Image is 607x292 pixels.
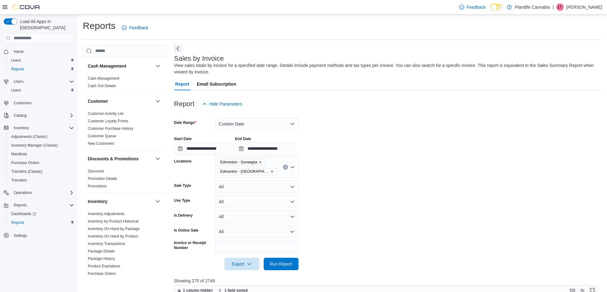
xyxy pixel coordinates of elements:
button: Cash Management [88,63,153,69]
span: Users [9,87,74,94]
button: Users [6,86,77,95]
span: Inventory [14,125,29,130]
span: Edmonton - [GEOGRAPHIC_DATA] [220,168,269,175]
span: Cash Management [88,76,119,81]
img: Cova [12,4,40,10]
span: Adjustments (Classic) [9,133,74,140]
span: Transfers (Classic) [9,168,74,175]
a: Customers [11,99,34,107]
span: Users [14,79,23,84]
span: Settings [14,233,27,238]
span: Reports [14,203,27,208]
a: Purchase Orders [9,159,42,167]
span: Customers [14,101,32,106]
button: Reports [11,201,29,209]
a: Users [9,57,23,64]
a: Users [9,87,23,94]
div: Discounts & Promotions [83,167,167,192]
span: Adjustments (Classic) [11,134,47,139]
button: Purchase Orders [6,158,77,167]
a: Discounts [88,169,104,173]
span: Promotions [88,184,107,189]
button: All [215,225,299,238]
button: Operations [11,189,35,196]
button: Home [1,47,77,56]
span: Users [9,57,74,64]
label: Is Online Sale [174,228,199,233]
span: Manifests [9,150,74,158]
span: Hide Parameters [209,101,242,107]
span: Promotion Details [88,176,117,181]
span: LT [558,3,562,11]
a: Feedback [119,21,151,34]
label: Locations [174,159,192,164]
a: Inventory On Hand by Package [88,227,140,231]
p: [PERSON_NAME] [566,3,602,11]
span: Purchase Orders [11,160,40,165]
a: Promotions [88,184,107,188]
a: Reports [9,65,27,73]
h3: Cash Management [88,63,126,69]
span: Email Subscription [197,78,236,90]
span: Users [11,78,74,85]
button: Remove Edmonton - Sunwapta from selection in this group [258,160,262,164]
label: Is Delivery [174,213,193,218]
button: Discounts & Promotions [88,156,153,162]
a: Customer Activity List [88,111,124,116]
span: Home [11,48,74,55]
h3: Inventory [88,198,107,205]
span: Settings [11,231,74,239]
span: Customer Activity List [88,111,124,116]
button: Transfers [6,176,77,185]
span: Inventory Adjustments [88,211,125,216]
span: Customers [11,99,74,107]
span: New Customers [88,141,114,146]
span: Product Expirations [88,264,120,269]
label: Sale Type [174,183,191,188]
a: Inventory by Product Historical [88,219,139,224]
a: Package History [88,257,115,261]
a: Settings [11,232,30,239]
a: Customer Loyalty Points [88,119,128,123]
a: Cash Out Details [88,84,116,88]
button: Customer [88,98,153,104]
button: Customer [154,97,162,105]
h3: Sales by Invoice [174,55,224,62]
span: Run Report [270,261,292,267]
button: Catalog [11,112,29,119]
span: Package History [88,256,115,261]
button: All [215,210,299,223]
label: Date Range [174,120,196,125]
p: | [553,3,554,11]
a: Inventory Manager (Classic) [9,142,60,149]
span: Catalog [14,113,26,118]
button: Users [1,77,77,86]
span: Dashboards [11,211,36,216]
input: Press the down key to open a popover containing a calendar. [235,143,295,155]
button: Settings [1,231,77,240]
a: Promotion Details [88,177,117,181]
button: Catalog [1,111,77,120]
span: Purchase Orders [9,159,74,167]
a: Transfers [9,177,29,184]
button: Reports [6,218,77,227]
button: Custom Date [215,118,299,130]
span: Inventory Manager (Classic) [9,142,74,149]
label: End Date [235,136,251,141]
button: Reports [1,201,77,210]
h3: Customer [88,98,108,104]
button: Remove Edmonton - Winterburn from selection in this group [270,170,274,173]
a: Transfers (Classic) [9,168,45,175]
span: Users [11,88,21,93]
button: All [215,195,299,208]
a: Customer Queue [88,134,116,138]
button: Discounts & Promotions [154,155,162,162]
button: Transfers (Classic) [6,167,77,176]
span: Transfers [9,177,74,184]
a: Inventory On Hand by Product [88,234,138,238]
span: Report [175,78,189,90]
button: Export [224,258,259,270]
span: Reports [11,220,24,225]
button: Next [174,45,181,52]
